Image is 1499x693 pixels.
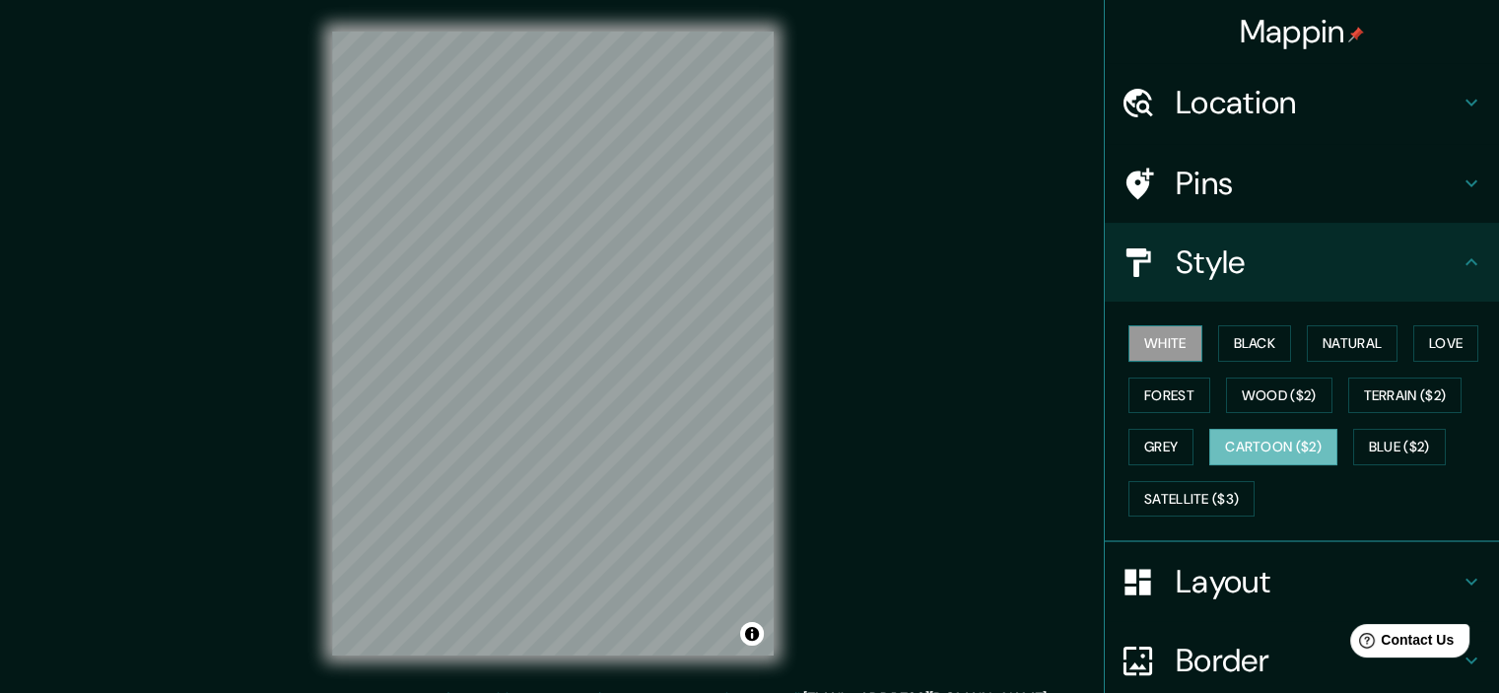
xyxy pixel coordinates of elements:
[1105,542,1499,621] div: Layout
[1105,63,1499,142] div: Location
[1413,325,1478,362] button: Love
[1240,12,1365,51] h4: Mappin
[1307,325,1397,362] button: Natural
[1105,144,1499,223] div: Pins
[1176,243,1460,282] h4: Style
[1176,562,1460,601] h4: Layout
[1209,429,1337,465] button: Cartoon ($2)
[1218,325,1292,362] button: Black
[1128,325,1202,362] button: White
[1226,378,1332,414] button: Wood ($2)
[1128,481,1255,518] button: Satellite ($3)
[1324,616,1477,671] iframe: Help widget launcher
[1128,429,1193,465] button: Grey
[1176,164,1460,203] h4: Pins
[740,622,764,646] button: Toggle attribution
[1176,641,1460,680] h4: Border
[1128,378,1210,414] button: Forest
[1353,429,1446,465] button: Blue ($2)
[1348,378,1463,414] button: Terrain ($2)
[1348,27,1364,42] img: pin-icon.png
[332,32,774,656] canvas: Map
[1105,223,1499,302] div: Style
[1176,83,1460,122] h4: Location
